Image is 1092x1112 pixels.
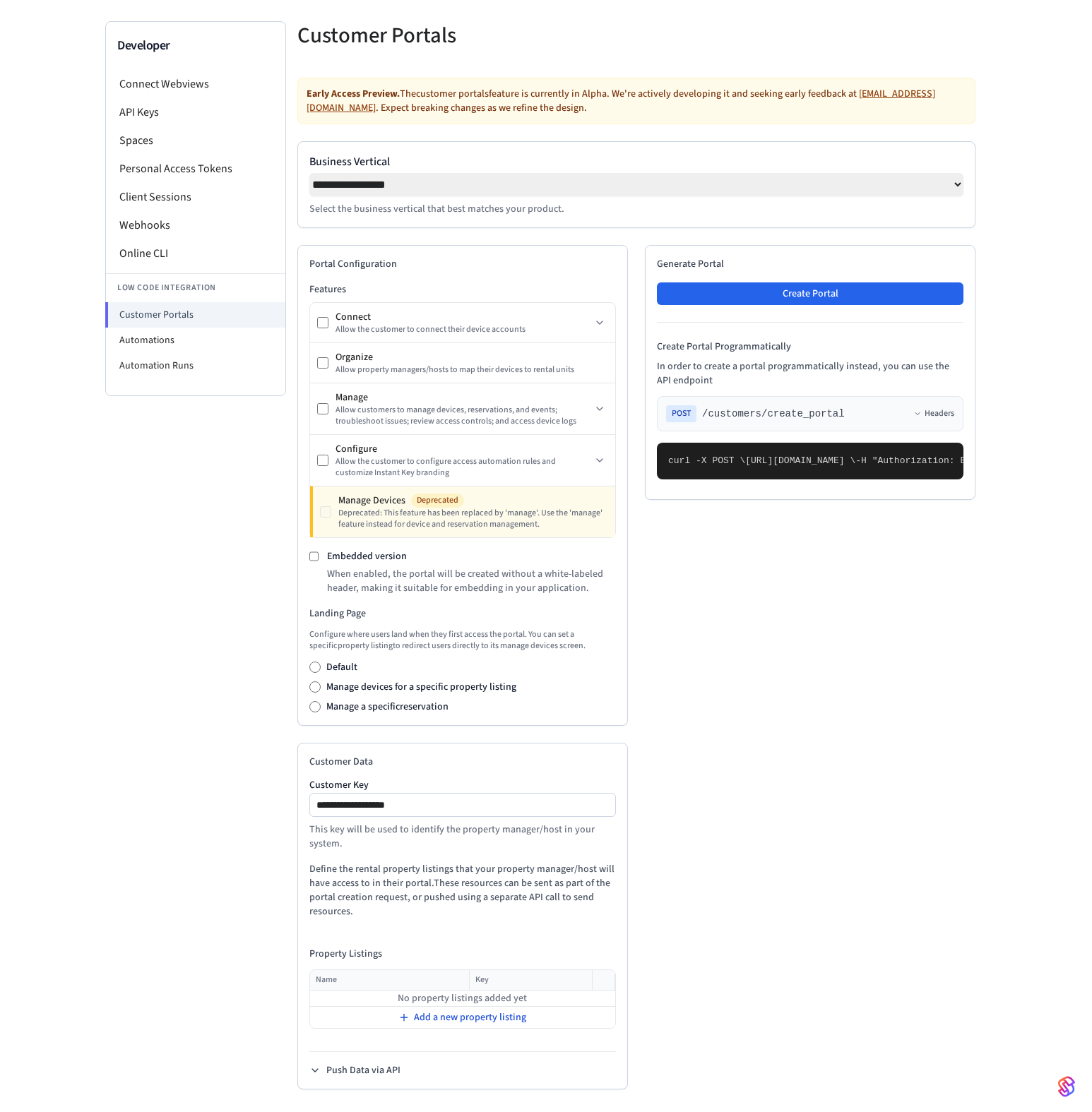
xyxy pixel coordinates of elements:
span: Add a new property listing [414,1010,526,1024]
h3: Developer [117,36,274,56]
td: No property listings added yet [310,991,615,1007]
div: Organize [336,350,608,364]
div: Deprecated: This feature has been replaced by 'manage'. Use the 'manage' feature instead for devi... [338,508,608,530]
span: /customers/create_portal [702,407,845,421]
strong: Early Access Preview. [307,87,400,101]
div: Manage [336,390,591,405]
label: Business Vertical [309,153,963,170]
div: Allow the customer to connect their device accounts [336,324,591,335]
p: This key will be used to identify the property manager/host in your system. [309,823,616,851]
label: Manage a specific reservation [326,700,449,714]
div: Connect [336,310,591,324]
p: When enabled, the portal will be created without a white-labeled header, making it suitable for e... [327,567,616,595]
span: POST [666,405,696,422]
li: API Keys [106,98,285,126]
button: Create Portal [657,282,963,305]
p: Select the business vertical that best matches your product. [309,202,963,216]
div: The customer portals feature is currently in Alpha. We're actively developing it and seeking earl... [297,78,975,124]
h2: Portal Configuration [309,257,616,271]
th: Name [310,970,469,991]
th: Key [469,970,592,991]
li: Automation Runs [106,353,285,378]
li: Personal Access Tokens [106,155,285,183]
h4: Create Portal Programmatically [657,340,963,354]
h3: Features [309,282,616,297]
h5: Customer Portals [297,21,628,50]
button: Push Data via API [309,1063,400,1077]
li: Low Code Integration [106,273,285,302]
li: Client Sessions [106,183,285,211]
button: Headers [913,408,954,419]
li: Spaces [106,126,285,155]
label: Default [326,660,357,674]
h4: Property Listings [309,947,616,961]
h2: Generate Portal [657,257,963,271]
img: SeamLogoGradient.69752ec5.svg [1058,1075,1075,1098]
li: Connect Webviews [106,70,285,98]
li: Webhooks [106,211,285,239]
h3: Landing Page [309,606,616,621]
div: Allow customers to manage devices, reservations, and events; troubleshoot issues; review access c... [336,405,591,427]
p: Define the rental property listings that your property manager/host will have access to in their ... [309,862,616,919]
li: Online CLI [106,239,285,268]
span: Deprecated [411,494,464,508]
h2: Customer Data [309,755,616,769]
li: Customer Portals [105,302,285,328]
p: In order to create a portal programmatically instead, you can use the API endpoint [657,359,963,388]
li: Automations [106,328,285,353]
div: Configure [336,442,591,456]
span: curl -X POST \ [668,455,745,466]
div: Allow the customer to configure access automation rules and customize Instant Key branding [336,456,591,479]
label: Customer Key [309,780,616,790]
label: Embedded version [327,549,407,563]
span: [URL][DOMAIN_NAME] \ [745,455,855,466]
a: [EMAIL_ADDRESS][DOMAIN_NAME] [307,87,935,115]
label: Manage devices for a specific property listing [326,680,516,694]
div: Allow property managers/hosts to map their devices to rental units [336,364,608,376]
p: Configure where users land when they first access the portal. You can set a specific property lis... [309,629,616,652]
div: Manage Devices [338,494,608,508]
